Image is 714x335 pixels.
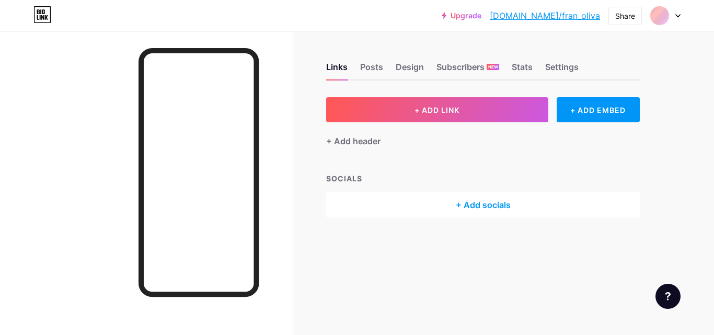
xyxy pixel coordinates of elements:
div: Design [396,61,424,79]
div: Share [615,10,635,21]
span: NEW [488,64,498,70]
div: Subscribers [436,61,499,79]
div: Posts [360,61,383,79]
button: + ADD LINK [326,97,548,122]
div: Links [326,61,348,79]
div: SOCIALS [326,173,640,184]
div: Stats [512,61,533,79]
span: + ADD LINK [414,106,459,114]
div: + Add socials [326,192,640,217]
div: Settings [545,61,579,79]
div: + ADD EMBED [557,97,640,122]
div: + Add header [326,135,381,147]
a: Upgrade [442,11,481,20]
a: [DOMAIN_NAME]/fran_oliva [490,9,600,22]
